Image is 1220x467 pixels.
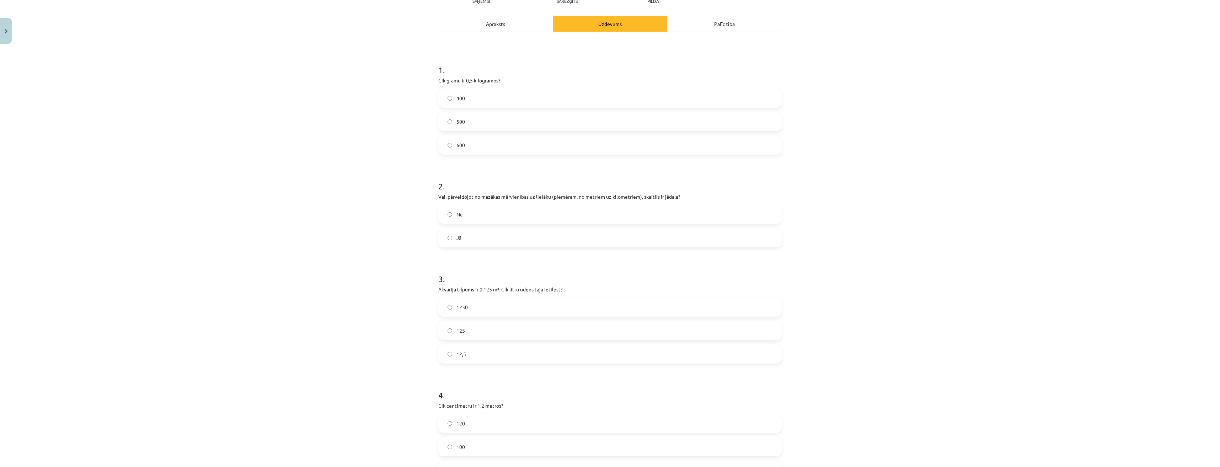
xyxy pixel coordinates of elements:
[456,304,468,311] span: 1250
[553,16,667,32] div: Uzdevums
[438,16,553,32] div: Apraksts
[456,141,465,149] span: 600
[448,96,452,101] input: 400
[456,118,465,125] span: 500
[456,95,465,102] span: 400
[438,169,782,191] h1: 2 .
[456,327,465,334] span: 125
[438,378,782,400] h1: 4 .
[448,305,452,310] input: 1250
[438,53,782,75] h1: 1 .
[456,443,465,451] span: 100
[448,328,452,333] input: 125
[438,262,782,284] h1: 3 .
[448,212,452,217] input: Nē
[448,143,452,147] input: 600
[456,234,461,242] span: Jā
[438,77,782,84] p: Cik gramu ir 0,5 kilogramos?
[456,350,466,358] span: 12,5
[438,286,782,293] p: Akvārija tilpums ir 0,125 m³. Cik litru ūdens tajā ietilpst?
[448,445,452,449] input: 100
[456,420,465,427] span: 120
[667,16,782,32] div: Palīdzība
[438,402,782,409] p: Cik centimetru ir 1,2 metros?
[5,29,7,34] img: icon-close-lesson-0947bae3869378f0d4975bcd49f059093ad1ed9edebbc8119c70593378902aed.svg
[448,236,452,240] input: Jā
[448,421,452,426] input: 120
[456,211,463,218] span: Nē
[448,352,452,356] input: 12,5
[438,193,782,200] p: Vai, pārveidojot no mazākas mērvienības uz lielāku (piemēram, no metriem uz kilometriem), skaitli...
[448,119,452,124] input: 500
